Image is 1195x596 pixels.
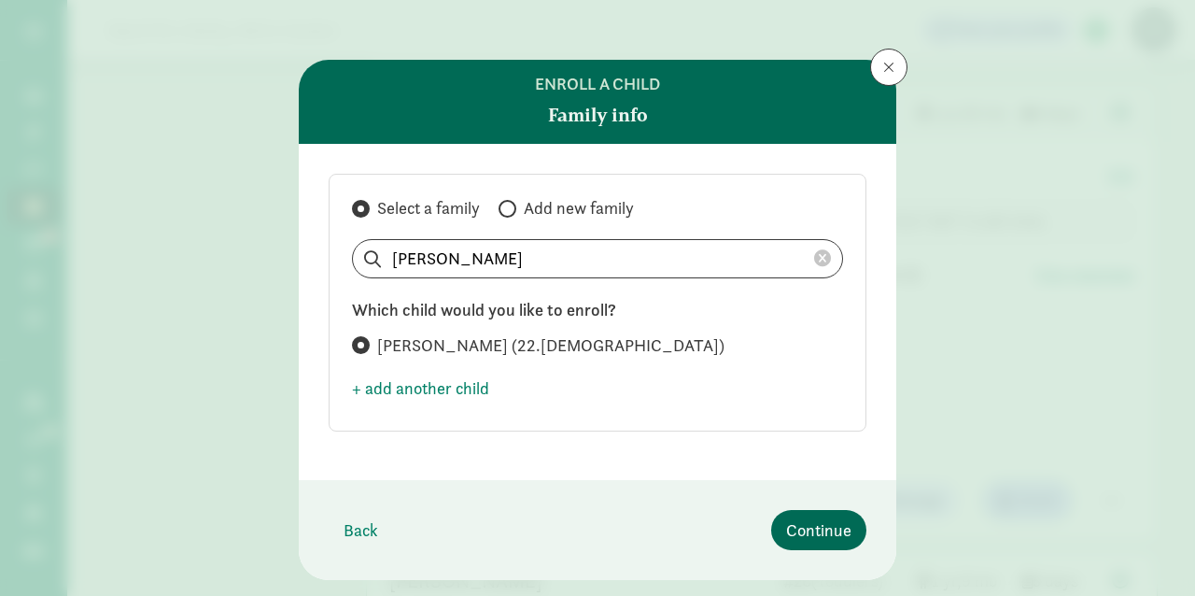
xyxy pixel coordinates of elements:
strong: Family info [548,101,648,129]
button: Back [329,510,393,550]
input: Search list... [353,240,842,277]
span: [PERSON_NAME] (22.[DEMOGRAPHIC_DATA]) [377,334,724,357]
span: Back [344,518,378,543]
button: + add another child [352,368,489,408]
iframe: Chat Widget [1102,506,1195,596]
span: Add new family [524,197,634,220]
span: + add another child [352,376,489,401]
button: Continue [771,510,866,550]
h6: Enroll a child [535,75,660,93]
span: Continue [786,518,851,543]
h6: Which child would you like to enroll? [352,301,843,319]
span: Select a family [377,197,480,220]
